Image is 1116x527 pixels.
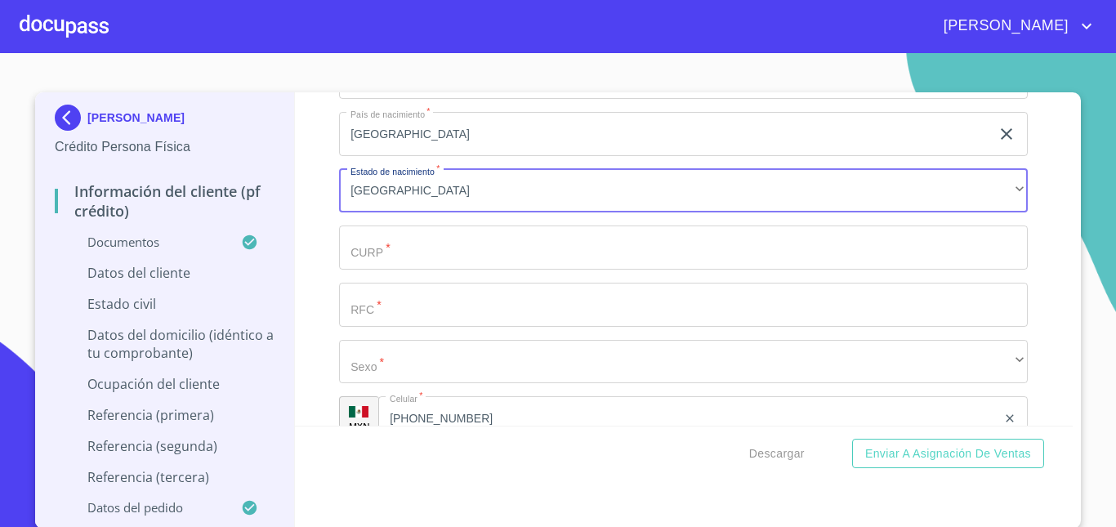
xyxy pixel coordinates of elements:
[743,439,811,469] button: Descargar
[1003,412,1016,425] button: clear input
[349,406,368,418] img: R93DlvwvvjP9fbrDwZeCRYBHk45OWMq+AAOlFVsxT89f82nwPLnD58IP7+ANJEaWYhP0Tx8kkA0WlQMPQsAAgwAOmBj20AXj6...
[931,13,1077,39] span: [PERSON_NAME]
[55,375,275,393] p: Ocupación del Cliente
[55,295,275,313] p: Estado Civil
[55,105,275,137] div: [PERSON_NAME]
[55,264,275,282] p: Datos del cliente
[339,340,1028,384] div: ​
[55,181,275,221] p: Información del cliente (PF crédito)
[749,444,805,464] span: Descargar
[55,234,241,250] p: Documentos
[55,468,275,486] p: Referencia (tercera)
[55,499,241,516] p: Datos del pedido
[339,169,1028,213] div: [GEOGRAPHIC_DATA]
[931,13,1096,39] button: account of current user
[55,105,87,131] img: Docupass spot blue
[865,444,1031,464] span: Enviar a Asignación de Ventas
[852,439,1044,469] button: Enviar a Asignación de Ventas
[997,124,1016,144] button: clear input
[55,326,275,362] p: Datos del domicilio (idéntico a tu comprobante)
[55,437,275,455] p: Referencia (segunda)
[87,111,185,124] p: [PERSON_NAME]
[55,406,275,424] p: Referencia (primera)
[55,137,275,157] p: Crédito Persona Física
[349,420,370,432] p: MXN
